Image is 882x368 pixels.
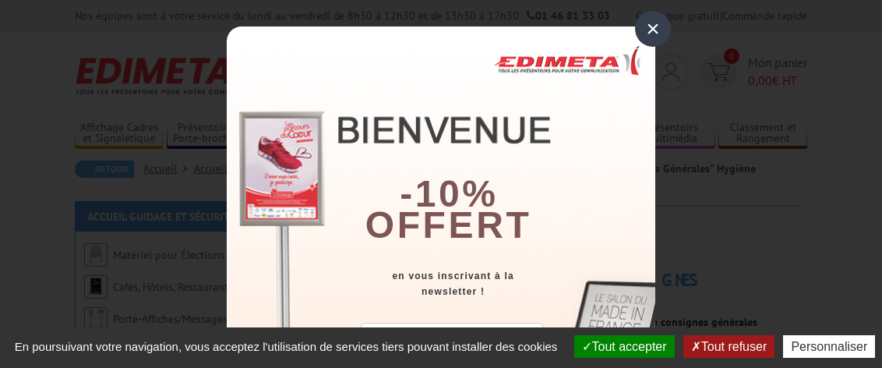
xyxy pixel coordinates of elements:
[365,204,532,246] font: offert
[574,335,675,358] button: Tout accepter
[361,323,543,359] input: votre@email.com
[683,335,774,358] button: Tout refuser
[783,335,875,358] button: Personnaliser (fenêtre modale)
[7,340,566,353] span: En poursuivant votre navigation, vous acceptez l'utilisation de services tiers pouvant installer ...
[351,268,655,299] div: en vous inscrivant à la newsletter !
[635,11,671,47] div: ×
[400,173,498,214] b: -10%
